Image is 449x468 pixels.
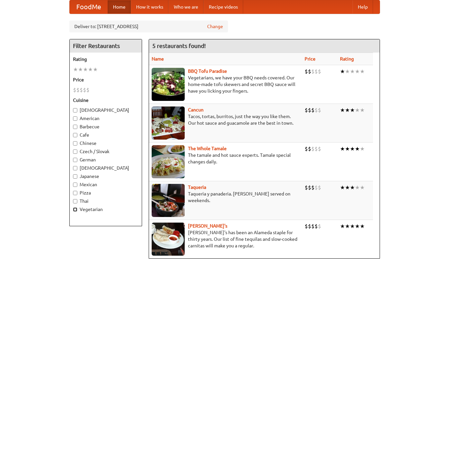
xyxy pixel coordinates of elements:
li: $ [318,68,321,75]
a: [PERSON_NAME]'s [188,223,227,229]
li: ★ [360,184,365,191]
li: ★ [355,68,360,75]
a: The Whole Tamale [188,146,227,151]
h5: Price [73,76,138,83]
li: $ [86,86,90,94]
a: Recipe videos [204,0,243,14]
li: $ [315,145,318,152]
li: $ [311,145,315,152]
label: American [73,115,138,122]
li: ★ [340,184,345,191]
li: ★ [350,68,355,75]
li: $ [308,223,311,230]
label: [DEMOGRAPHIC_DATA] [73,165,138,171]
li: ★ [360,223,365,230]
li: $ [318,106,321,114]
li: ★ [88,66,93,73]
li: $ [315,223,318,230]
li: ★ [360,68,365,75]
li: $ [73,86,76,94]
li: ★ [73,66,78,73]
a: Change [207,23,223,30]
a: Name [152,56,164,62]
li: $ [305,68,308,75]
a: Cancun [188,107,204,112]
li: $ [318,145,321,152]
li: ★ [350,106,355,114]
a: Rating [340,56,354,62]
label: Pizza [73,190,138,196]
input: Thai [73,199,77,203]
li: ★ [345,145,350,152]
input: Japanese [73,174,77,179]
p: Taqueria y panaderia. [PERSON_NAME] served on weekends. [152,191,299,204]
li: $ [308,68,311,75]
img: wholetamale.jpg [152,145,185,178]
a: Help [353,0,373,14]
p: [PERSON_NAME]'s has been an Alameda staple for thirty years. Our list of fine tequilas and slow-c... [152,229,299,249]
input: [DEMOGRAPHIC_DATA] [73,166,77,170]
label: [DEMOGRAPHIC_DATA] [73,107,138,113]
li: $ [305,145,308,152]
a: Home [108,0,131,14]
li: ★ [350,184,355,191]
label: Thai [73,198,138,204]
li: $ [315,68,318,75]
li: ★ [93,66,98,73]
li: $ [311,68,315,75]
li: ★ [345,106,350,114]
input: Czech / Slovak [73,149,77,154]
a: Price [305,56,316,62]
li: $ [311,184,315,191]
input: Chinese [73,141,77,146]
ng-pluralize: 5 restaurants found! [152,43,206,49]
img: pedros.jpg [152,223,185,256]
input: Barbecue [73,125,77,129]
li: $ [308,184,311,191]
li: ★ [360,145,365,152]
p: Tacos, tortas, burritos, just the way you like them. Our hot sauce and guacamole are the best in ... [152,113,299,126]
h5: Rating [73,56,138,63]
li: ★ [345,184,350,191]
li: $ [305,106,308,114]
input: American [73,116,77,121]
li: ★ [340,223,345,230]
li: $ [83,86,86,94]
input: Mexican [73,183,77,187]
li: ★ [355,184,360,191]
li: $ [315,184,318,191]
li: ★ [350,145,355,152]
li: ★ [340,106,345,114]
img: cancun.jpg [152,106,185,140]
input: Cafe [73,133,77,137]
b: Taqueria [188,185,206,190]
label: Barbecue [73,123,138,130]
li: ★ [355,223,360,230]
li: ★ [355,106,360,114]
li: $ [80,86,83,94]
li: ★ [78,66,83,73]
li: ★ [345,223,350,230]
h5: Cuisine [73,97,138,104]
a: FoodMe [70,0,108,14]
li: $ [311,223,315,230]
a: How it works [131,0,168,14]
li: ★ [350,223,355,230]
label: Japanese [73,173,138,180]
li: $ [318,223,321,230]
li: $ [318,184,321,191]
li: $ [315,106,318,114]
label: German [73,156,138,163]
input: [DEMOGRAPHIC_DATA] [73,108,77,112]
li: ★ [345,68,350,75]
li: ★ [340,68,345,75]
input: German [73,158,77,162]
li: $ [305,184,308,191]
li: ★ [360,106,365,114]
li: $ [76,86,80,94]
a: BBQ Tofu Paradise [188,68,227,74]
